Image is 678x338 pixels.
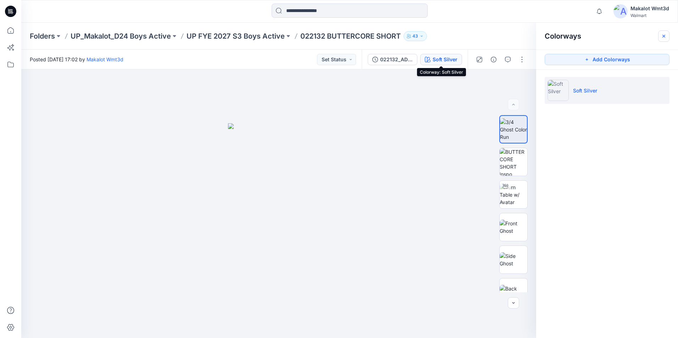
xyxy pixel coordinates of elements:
img: Side Ghost [500,252,527,267]
p: 022132 BUTTERCORE SHORT [300,31,401,41]
button: Details [488,54,499,65]
img: Back Ghost [500,285,527,300]
div: Makalot Wmt3d [630,4,669,13]
img: Turn Table w/ Avatar [500,184,527,206]
p: 43 [412,32,418,40]
h2: Colorways [545,32,581,40]
button: Soft Silver [420,54,462,65]
button: 43 [404,31,427,41]
div: Soft Silver [433,56,457,63]
a: UP_Makalot_D24 Boys Active [71,31,171,41]
img: Soft Silver [548,80,569,101]
div: Walmart [630,13,669,18]
button: Add Colorways [545,54,669,65]
img: avatar [613,4,628,18]
span: Posted [DATE] 17:02 by [30,56,123,63]
img: Front Ghost [500,220,527,235]
a: UP FYE 2027 S3 Boys Active [187,31,285,41]
a: Folders [30,31,55,41]
img: BUTTERCORE SHORT inspo [500,148,527,176]
img: eyJhbGciOiJIUzI1NiIsImtpZCI6IjAiLCJzbHQiOiJzZXMiLCJ0eXAiOiJKV1QifQ.eyJkYXRhIjp7InR5cGUiOiJzdG9yYW... [228,123,329,338]
img: 3/4 Ghost Color Run [500,118,527,141]
div: 022132_ADM_BUTTERCORE SHORT [380,56,413,63]
button: 022132_ADM_BUTTERCORE SHORT [368,54,417,65]
a: Makalot Wmt3d [87,56,123,62]
p: Soft Silver [573,87,597,94]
